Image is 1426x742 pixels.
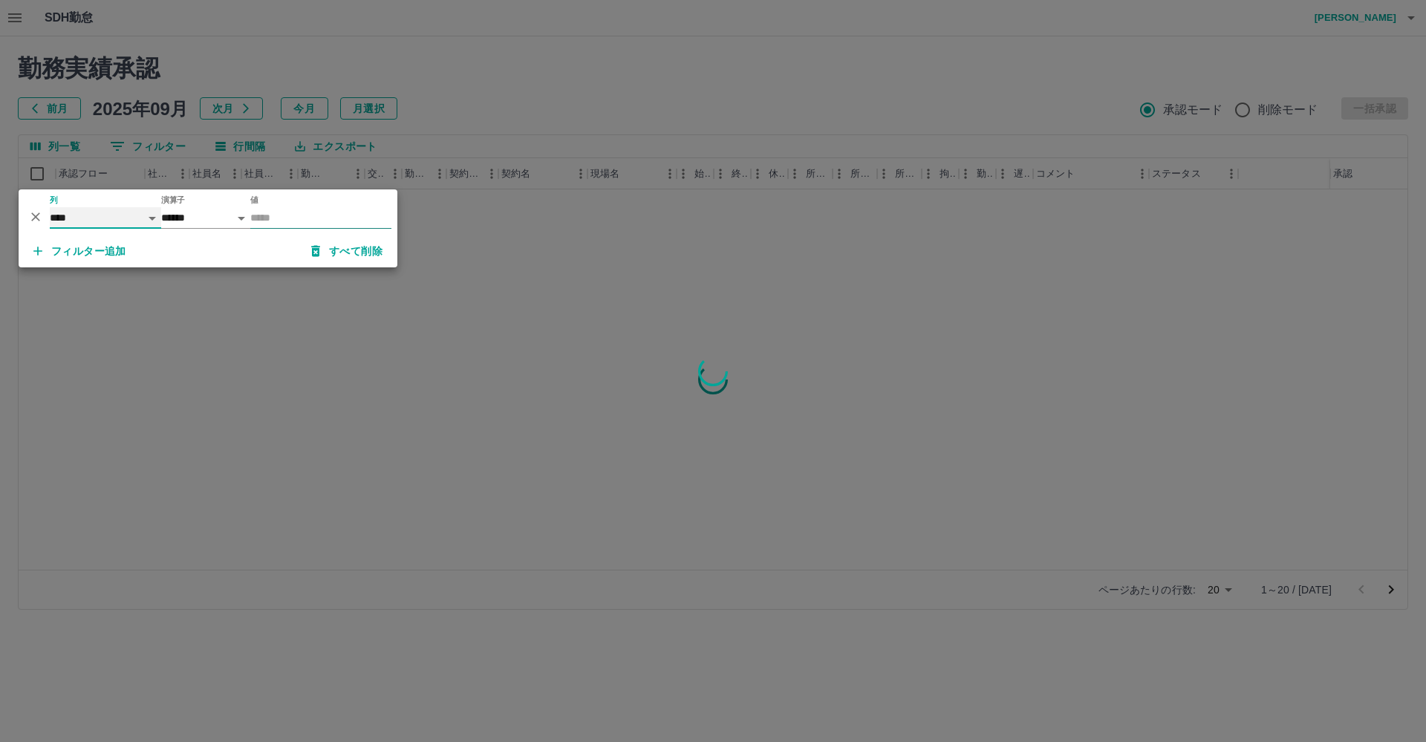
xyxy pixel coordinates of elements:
[50,195,58,206] label: 列
[22,238,138,264] button: フィルター追加
[299,238,394,264] button: すべて削除
[25,206,47,228] button: 削除
[250,195,258,206] label: 値
[161,195,185,206] label: 演算子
